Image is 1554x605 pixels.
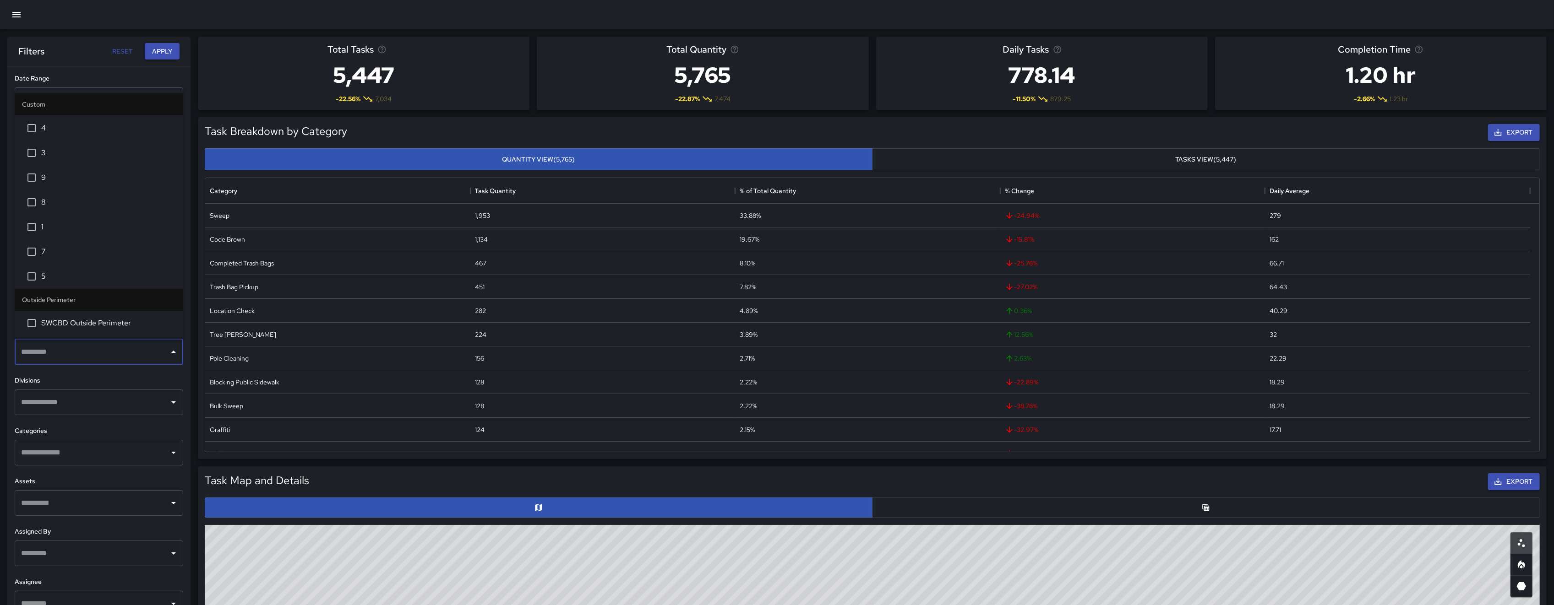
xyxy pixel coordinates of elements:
[475,401,484,411] div: 128
[15,476,183,486] h6: Assets
[18,44,44,59] h6: Filters
[108,43,137,60] button: Reset
[1270,235,1279,244] div: 162
[167,497,180,509] button: Open
[1005,354,1031,363] span: 2.63 %
[475,235,488,244] div: 1,134
[740,306,758,315] div: 4.89%
[205,178,470,204] div: Category
[740,211,761,220] div: 33.88%
[534,503,543,512] svg: Map
[1510,575,1532,597] button: 3D Heatmap
[740,449,756,458] div: 1.54%
[1270,449,1282,458] div: 12.71
[475,259,486,268] div: 467
[210,259,274,268] div: Completed Trash Bags
[205,497,872,518] button: Map
[1005,330,1033,339] span: 12.56 %
[1005,211,1039,220] span: -24.94 %
[1270,178,1309,204] div: Daily Average
[15,527,183,537] h6: Assigned By
[1005,178,1034,204] div: % Change
[1338,57,1423,93] h3: 1.20 hr
[475,282,485,292] div: 451
[210,378,279,387] div: Blocking Public Sidewalk
[1488,473,1540,490] button: Export
[41,318,176,329] span: SWCBD Outside Perimeter
[740,259,755,268] div: 8.10%
[205,124,347,139] h5: Task Breakdown by Category
[740,354,755,363] div: 2.71%
[41,172,176,183] span: 9
[336,94,360,103] span: -22.56 %
[666,57,739,93] h3: 5,765
[1000,178,1265,204] div: % Change
[1270,425,1281,434] div: 17.71
[1488,124,1540,141] button: Export
[205,473,309,488] h5: Task Map and Details
[167,396,180,409] button: Open
[1510,554,1532,576] button: Heatmap
[210,282,258,292] div: Trash Bag Pickup
[740,425,755,434] div: 2.15%
[475,306,486,315] div: 282
[475,354,484,363] div: 156
[1201,503,1210,512] svg: Table
[1270,211,1281,220] div: 279
[740,178,796,204] div: % of Total Quantity
[1265,178,1530,204] div: Daily Average
[167,547,180,560] button: Open
[1003,42,1049,57] span: Daily Tasks
[475,211,490,220] div: 1,953
[1005,425,1038,434] span: -32.97 %
[1005,306,1032,315] span: 0.36 %
[470,178,736,204] div: Task Quantity
[15,426,183,436] h6: Categories
[740,282,756,292] div: 7.82%
[41,221,176,232] span: 1
[666,42,726,57] span: Total Quantity
[735,178,1000,204] div: % of Total Quantity
[872,497,1540,518] button: Table
[1013,94,1036,103] span: -11.50 %
[210,354,249,363] div: Pole Cleaning
[167,346,180,358] button: Close
[41,271,176,282] span: 5
[1390,94,1408,103] span: 1.23 hr
[41,197,176,208] span: 8
[210,330,276,339] div: Tree Wells
[1053,45,1062,54] svg: Average number of tasks per day in the selected period, compared to the previous period.
[377,45,387,54] svg: Total number of tasks in the selected period, compared to the previous period.
[1270,378,1285,387] div: 18.29
[210,178,237,204] div: Category
[167,446,180,459] button: Open
[1338,42,1411,57] span: Completion Time
[145,43,180,60] button: Apply
[1414,45,1423,54] svg: Average time taken to complete tasks in the selected period, compared to the previous period.
[740,401,757,411] div: 2.22%
[475,378,484,387] div: 128
[1354,94,1375,103] span: -2.66 %
[1005,282,1037,292] span: -27.02 %
[210,401,243,411] div: Bulk Sweep
[1270,330,1277,339] div: 32
[210,425,230,434] div: Graffiti
[740,378,757,387] div: 2.22%
[475,330,486,339] div: 224
[1005,259,1037,268] span: -25.76 %
[327,42,374,57] span: Total Tasks
[1270,306,1287,315] div: 40.29
[675,94,700,103] span: -22.87 %
[1270,354,1287,363] div: 22.29
[1516,581,1527,592] svg: 3D Heatmap
[205,148,872,171] button: Quantity View(5,765)
[210,235,245,244] div: Code Brown
[1003,57,1081,93] h3: 778.14
[1270,259,1284,268] div: 66.71
[327,57,400,93] h3: 5,447
[475,425,485,434] div: 124
[41,246,176,257] span: 7
[475,449,483,458] div: 89
[1050,94,1071,103] span: 879.25
[210,211,229,220] div: Sweep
